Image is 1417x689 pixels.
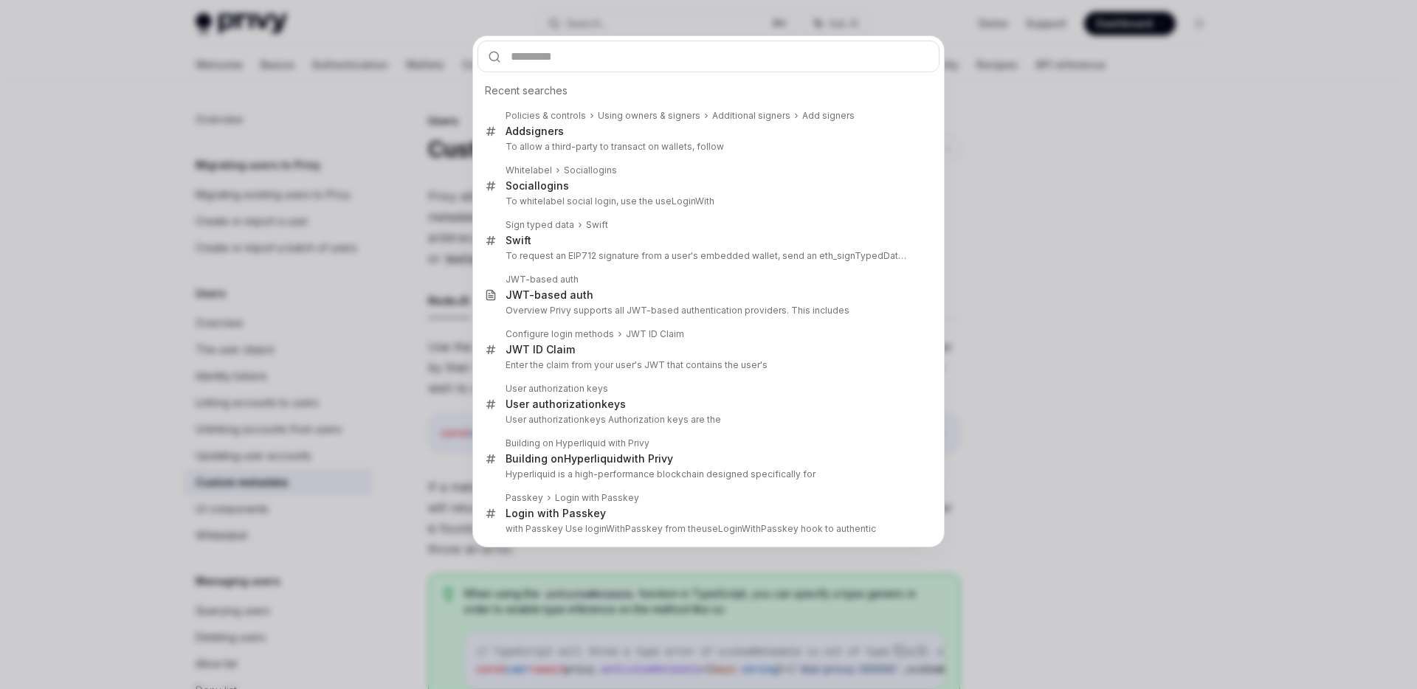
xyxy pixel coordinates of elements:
div: logins [564,165,617,176]
b: JW [506,343,523,356]
p: with Passkey Use loginWithPasskey from the WithPasskey hook to authentic [506,523,909,535]
span: Recent searches [485,83,568,98]
div: Login with Passkey [506,507,606,520]
div: T ID Claim [626,328,684,340]
div: User authorization keys [506,383,608,395]
div: -based auth [506,288,593,302]
div: keys [506,398,626,411]
div: Configure login methods [506,328,614,340]
p: Hyperliquid is a high-performance blockchain designed specifically for [506,468,909,480]
div: Additional signers [712,110,790,122]
p: To allow a third-party to transact on wallets, follow [506,141,909,153]
div: Using owners & signers [598,110,700,122]
b: signer [525,125,558,137]
b: JW [626,328,640,339]
div: Building on with Privy [506,452,673,465]
b: Social [506,179,537,192]
b: JWT [506,288,529,301]
div: logins [506,179,569,193]
b: Hyperliquid [564,452,623,465]
div: Whitelabel [506,165,552,176]
div: Building on Hyperliquid with Privy [506,437,649,449]
p: To whitelabel social login, use the useLoginWith [506,195,909,207]
p: To request an EIP712 signature from a user's embedded wallet, send an eth_signTypedData_v4 JSON- [506,250,909,262]
div: Swift [586,219,608,231]
div: Policies & controls [506,110,586,122]
b: Social [564,165,590,176]
div: T ID Claim [506,343,575,356]
b: User authorization [506,414,585,425]
p: Overview Privy supports all JWT-based authentication providers. This includes [506,305,909,316]
div: Login with Passkey [555,492,639,504]
b: User authorization [506,398,601,410]
div: Sign typed data [506,219,574,231]
div: Add signers [802,110,855,122]
div: Add s [506,125,564,138]
div: JWT-based auth [506,274,579,285]
div: Passkey [506,492,543,504]
p: keys Authorization keys are the [506,414,909,426]
p: Enter the claim from your user's JWT that contains the user's [506,359,909,371]
div: Swift [506,234,531,247]
b: useLogin [702,523,742,534]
